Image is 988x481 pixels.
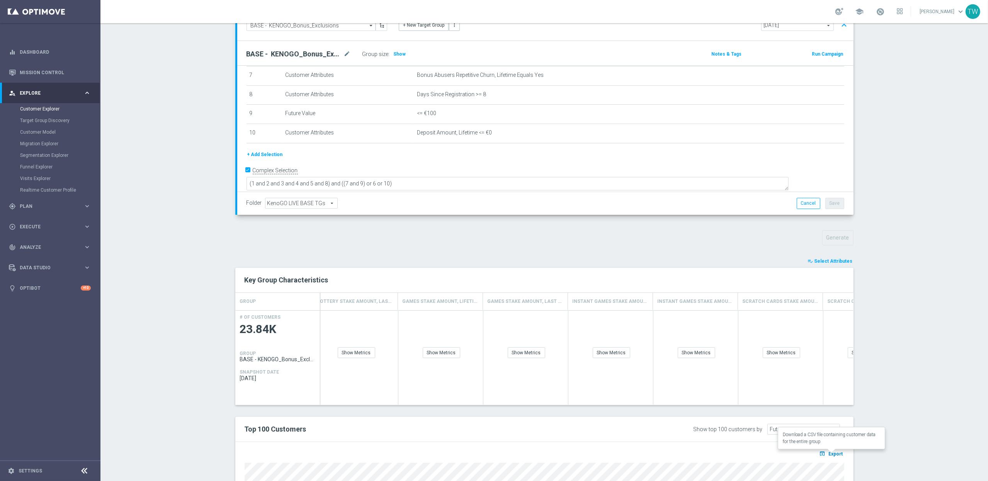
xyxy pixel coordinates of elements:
td: 9 [247,105,282,124]
i: equalizer [9,49,16,56]
button: open_in_browser Export [818,449,844,459]
button: gps_fixed Plan keyboard_arrow_right [9,203,91,209]
a: Visits Explorer [20,175,80,182]
div: Execute [9,223,83,230]
button: person_search Explore keyboard_arrow_right [9,90,91,96]
a: Mission Control [20,62,91,83]
div: Show Metrics [678,347,715,358]
a: Migration Explorer [20,141,80,147]
span: <= €100 [417,110,436,117]
td: Customer Attributes [282,85,413,105]
div: Show top 100 customers by [693,426,762,433]
i: settings [8,467,15,474]
div: Segmentation Explorer [20,150,100,161]
button: Generate [822,230,854,245]
h2: Top 100 Customers [245,425,590,434]
i: keyboard_arrow_right [83,202,91,210]
div: Explore [9,90,83,97]
h4: Instant Games Stake Amount, Lifetime [573,295,648,308]
div: Show Metrics [508,347,545,358]
span: keyboard_arrow_down [956,7,965,16]
h2: Key Group Characteristics [245,275,844,285]
span: Execute [20,224,83,229]
span: school [855,7,864,16]
span: Bonus Abusers Repetitive Churn, Lifetime Equals Yes [417,72,544,78]
div: TW [966,4,980,19]
span: 23.84K [240,322,316,337]
i: keyboard_arrow_right [83,264,91,271]
button: lightbulb Optibot +10 [9,285,91,291]
span: Explore [20,91,83,95]
h4: Games Stake Amount, Last Month [488,295,563,308]
h2: BASE - KENOGO_Bonus_Exclusions [247,49,342,59]
div: Data Studio keyboard_arrow_right [9,265,91,271]
span: Deposit Amount, Lifetime <= €0 [417,129,492,136]
div: +10 [81,286,91,291]
span: Show [394,51,406,57]
a: Settings [19,469,42,473]
a: Customer Model [20,129,80,135]
div: Customer Model [20,126,100,138]
a: Dashboard [20,42,91,62]
button: Mission Control [9,70,91,76]
td: Customer Attributes [282,66,413,86]
h4: SNAPSHOT DATE [240,369,279,375]
a: Optibot [20,278,81,298]
span: Plan [20,204,83,209]
i: lightbulb [9,285,16,292]
span: Select Attributes [815,258,853,264]
td: Customer Attributes [282,124,413,143]
i: keyboard_arrow_right [83,223,91,230]
div: Show Metrics [338,347,375,358]
h4: Lottery Stake Amount, Last Month [318,295,393,308]
a: Funnel Explorer [20,164,80,170]
label: Group size [362,51,389,58]
h4: GROUP [240,295,256,308]
button: equalizer Dashboard [9,49,91,55]
button: track_changes Analyze keyboard_arrow_right [9,244,91,250]
i: play_circle_outline [9,223,16,230]
span: 2025-10-07 [240,375,316,381]
h4: Games Stake Amount, Lifetime [403,295,478,308]
span: Analyze [20,245,83,250]
div: Dashboard [9,42,91,62]
i: keyboard_arrow_right [83,89,91,97]
span: Export [829,451,843,457]
i: person_search [9,90,16,97]
span: Days Since Registration >= 8 [417,91,486,98]
button: play_circle_outline Execute keyboard_arrow_right [9,224,91,230]
button: Cancel [797,198,820,209]
div: Mission Control [9,62,91,83]
input: Select Existing or Create New [247,20,376,31]
div: Funnel Explorer [20,161,100,173]
a: [PERSON_NAME]keyboard_arrow_down [919,6,966,17]
label: Complex Selection [253,167,298,174]
div: Target Group Discovery [20,115,100,126]
button: expand_less [839,18,850,33]
td: Future Value [282,105,413,124]
button: + Add Selection [247,150,284,159]
button: more_vert [449,20,460,31]
button: playlist_add_check Select Attributes [807,257,854,265]
div: Analyze [9,244,83,251]
div: Show Metrics [593,347,630,358]
span: BASE - KENOGO_Bonus_Exclusions [240,356,316,362]
i: more_vert [452,22,457,28]
button: Notes & Tags [711,50,743,58]
i: arrow_drop_down [367,20,375,31]
h4: Scratch Cards Stake Amount, Lifetime [743,295,818,308]
td: 7 [247,66,282,86]
div: Press SPACE to select this row. [235,310,320,405]
a: Segmentation Explorer [20,152,80,158]
h4: GROUP [240,351,256,356]
i: mode_edit [344,49,351,59]
i: gps_fixed [9,203,16,210]
i: keyboard_arrow_right [83,243,91,251]
a: Customer Explorer [20,106,80,112]
button: Save [825,198,844,209]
